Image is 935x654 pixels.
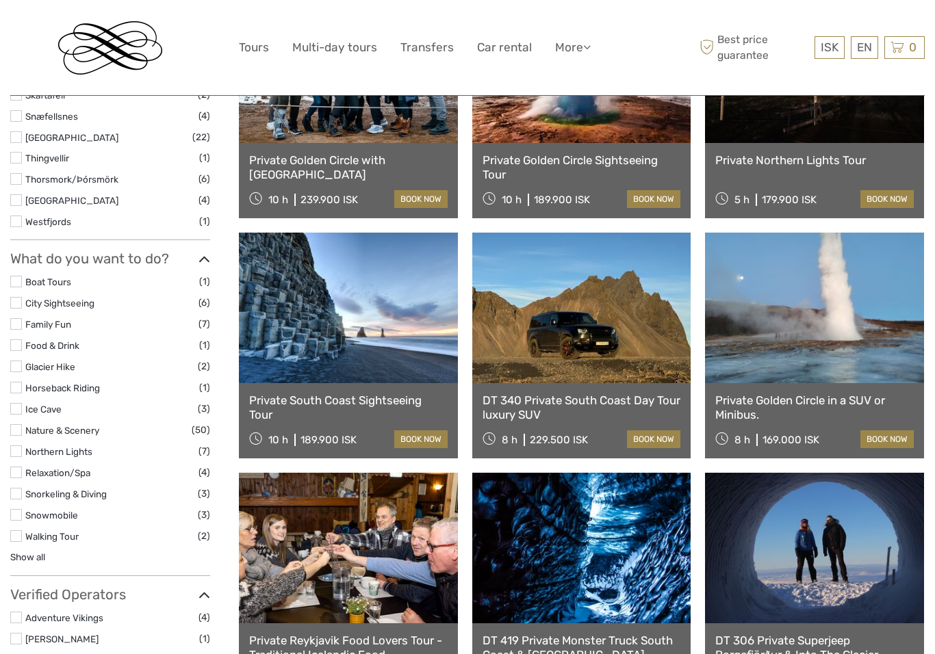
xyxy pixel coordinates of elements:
[199,274,210,289] span: (1)
[198,610,210,625] span: (4)
[198,295,210,311] span: (6)
[198,171,210,187] span: (6)
[10,586,210,603] h3: Verified Operators
[25,510,78,521] a: Snowmobile
[199,380,210,395] span: (1)
[483,153,681,181] a: Private Golden Circle Sightseeing Tour
[763,434,819,446] div: 169.000 ISK
[25,90,65,101] a: Skaftafell
[25,633,99,644] a: [PERSON_NAME]
[300,434,357,446] div: 189.900 ISK
[199,213,210,229] span: (1)
[19,24,155,35] p: We're away right now. Please check back later!
[530,434,588,446] div: 229.500 ISK
[249,393,448,421] a: Private South Coast Sightseeing Tour
[249,153,448,181] a: Private Golden Circle with [GEOGRAPHIC_DATA]
[627,430,680,448] a: book now
[627,190,680,208] a: book now
[157,21,174,38] button: Open LiveChat chat widget
[25,531,79,542] a: Walking Tour
[25,298,94,309] a: City Sightseeing
[300,194,358,206] div: 239.900 ISK
[192,422,210,438] span: (50)
[198,192,210,208] span: (4)
[851,36,878,59] div: EN
[534,194,590,206] div: 189.900 ISK
[58,21,162,75] img: Reykjavik Residence
[292,38,377,57] a: Multi-day tours
[821,40,838,54] span: ISK
[198,465,210,480] span: (4)
[394,190,448,208] a: book now
[198,443,210,459] span: (7)
[25,382,100,393] a: Horseback Riding
[199,337,210,353] span: (1)
[502,194,522,206] span: 10 h
[25,612,103,623] a: Adventure Vikings
[239,38,269,57] a: Tours
[483,393,681,421] a: DT 340 Private South Coast Day Tour luxury SUV
[10,250,210,267] h3: What do you want to do?
[734,194,750,206] span: 5 h
[555,38,591,57] a: More
[25,446,92,457] a: Northern Lights
[25,488,107,499] a: Snorkeling & Diving
[25,174,118,185] a: Thorsmork/Þórsmörk
[25,216,71,227] a: Westfjords
[10,551,45,562] a: Show all
[198,486,210,501] span: (3)
[25,132,118,143] a: [GEOGRAPHIC_DATA]
[25,404,62,415] a: Ice Cave
[907,40,919,54] span: 0
[268,434,288,446] span: 10 h
[25,425,99,436] a: Nature & Scenery
[25,111,78,122] a: Snæfellsnes
[715,153,914,167] a: Private Northern Lights Tour
[198,108,210,124] span: (4)
[715,393,914,421] a: Private Golden Circle in a SUV or Minibus.
[192,129,210,145] span: (22)
[502,434,517,446] span: 8 h
[268,194,288,206] span: 10 h
[25,276,71,287] a: Boat Tours
[25,195,118,206] a: [GEOGRAPHIC_DATA]
[198,507,210,523] span: (3)
[400,38,454,57] a: Transfers
[199,631,210,646] span: (1)
[477,38,532,57] a: Car rental
[394,430,448,448] a: book now
[860,190,914,208] a: book now
[25,361,75,372] a: Glacier Hike
[25,467,90,478] a: Relaxation/Spa
[734,434,750,446] span: 8 h
[860,430,914,448] a: book now
[25,153,69,163] a: Thingvellir
[762,194,817,206] div: 179.900 ISK
[199,150,210,166] span: (1)
[696,32,811,62] span: Best price guarantee
[25,319,71,330] a: Family Fun
[198,316,210,332] span: (7)
[198,358,210,374] span: (2)
[198,528,210,544] span: (2)
[198,401,210,417] span: (3)
[25,340,79,351] a: Food & Drink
